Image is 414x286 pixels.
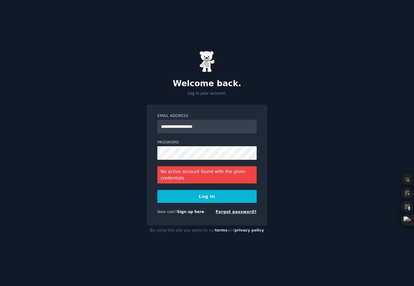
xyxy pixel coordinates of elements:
[199,51,215,72] img: Gummy Bear
[177,210,204,214] a: Sign up here
[157,166,257,183] div: No active account found with the given credentials
[234,228,264,232] a: privacy policy
[147,91,267,96] p: Log in your account.
[157,190,257,203] button: Log In
[157,140,257,145] label: Password
[147,79,267,89] h2: Welcome back.
[216,210,257,214] a: Forgot password?
[157,210,177,214] span: New user?
[215,228,227,232] a: terms
[157,113,257,119] label: Email Address
[147,226,267,236] div: By using this site you agree to our and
